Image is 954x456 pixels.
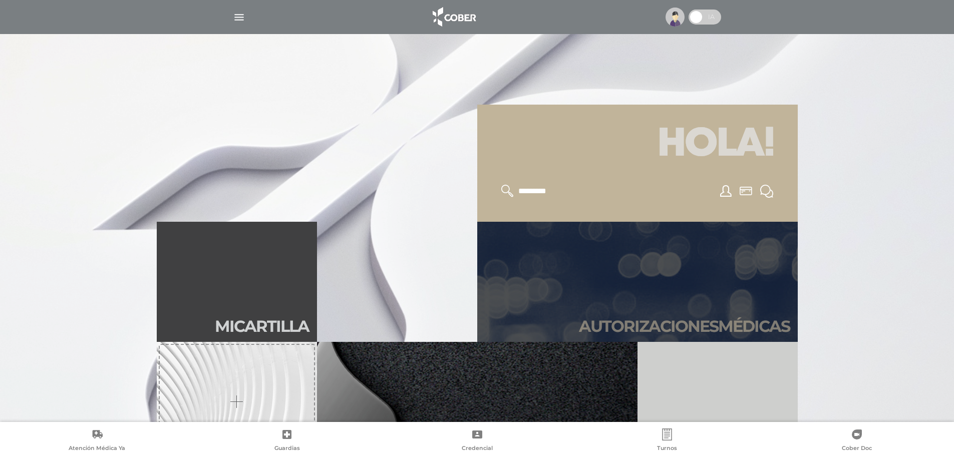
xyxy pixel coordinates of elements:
[462,444,493,453] span: Credencial
[579,317,790,336] h2: Autori zaciones médicas
[762,428,952,454] a: Cober Doc
[233,11,245,24] img: Cober_menu-lines-white.svg
[2,428,192,454] a: Atención Médica Ya
[842,444,872,453] span: Cober Doc
[274,444,300,453] span: Guardias
[382,428,572,454] a: Credencial
[489,117,786,173] h1: Hola!
[477,222,798,342] a: Autorizacionesmédicas
[157,222,317,342] a: Micartilla
[192,428,382,454] a: Guardias
[657,444,677,453] span: Turnos
[666,8,685,27] img: profile-placeholder.svg
[427,5,480,29] img: logo_cober_home-white.png
[69,444,125,453] span: Atención Médica Ya
[572,428,762,454] a: Turnos
[215,317,309,336] h2: Mi car tilla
